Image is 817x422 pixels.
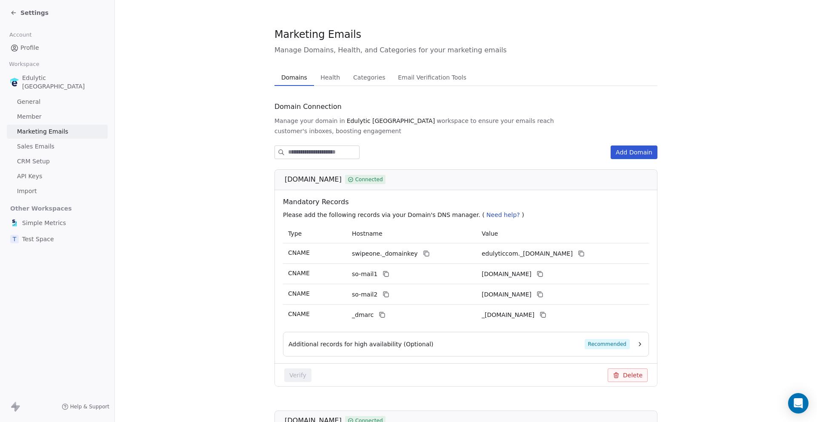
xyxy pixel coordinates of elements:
span: Sales Emails [17,142,54,151]
span: Other Workspaces [7,202,75,215]
span: edulyticcom2.swipeone.email [482,290,531,299]
span: Edulytic [GEOGRAPHIC_DATA] [22,74,104,91]
div: Open Intercom Messenger [788,393,808,413]
span: CNAME [288,249,310,256]
span: edulyticcom._domainkey.swipeone.email [482,249,573,258]
span: Workspace [6,58,43,71]
span: General [17,97,40,106]
button: Add Domain [611,145,657,159]
a: Sales Emails [7,140,108,154]
span: Hostname [352,230,383,237]
span: Account [6,29,35,41]
span: Mandatory Records [283,197,652,207]
span: Import [17,187,37,196]
span: customer's inboxes, boosting engagement [274,127,401,135]
a: General [7,95,108,109]
img: sm-oviond-logo.png [10,219,19,227]
span: Recommended [585,339,630,349]
p: Type [288,229,342,238]
span: CNAME [288,311,310,317]
button: Delete [608,368,648,382]
span: Domain Connection [274,102,342,112]
span: Value [482,230,498,237]
span: Simple Metrics [22,219,66,227]
span: Marketing Emails [274,28,361,41]
span: Categories [350,71,389,83]
a: Import [7,184,108,198]
span: T [10,235,19,243]
span: _dmarc.swipeone.email [482,311,534,319]
span: Settings [20,9,49,17]
span: edulyticcom1.swipeone.email [482,270,531,279]
span: so-mail2 [352,290,377,299]
a: Help & Support [62,403,109,410]
span: so-mail1 [352,270,377,279]
span: Marketing Emails [17,127,68,136]
a: Marketing Emails [7,125,108,139]
span: Manage your domain in [274,117,345,125]
span: API Keys [17,172,42,181]
a: API Keys [7,169,108,183]
span: Health [317,71,343,83]
span: Test Space [22,235,54,243]
p: Please add the following records via your Domain's DNS manager. ( ) [283,211,652,219]
span: Email Verification Tools [394,71,470,83]
button: Additional records for high availability (Optional)Recommended [289,339,643,349]
span: Manage Domains, Health, and Categories for your marketing emails [274,45,657,55]
a: Member [7,110,108,124]
span: Help & Support [70,403,109,410]
span: Need help? [486,211,520,218]
img: edulytic-mark-retina.png [10,78,19,86]
span: Member [17,112,42,121]
span: Domains [278,71,311,83]
span: CNAME [288,270,310,277]
span: swipeone._domainkey [352,249,418,258]
span: workspace to ensure your emails reach [437,117,554,125]
span: [DOMAIN_NAME] [285,174,342,185]
a: Profile [7,41,108,55]
span: CRM Setup [17,157,50,166]
span: Edulytic [GEOGRAPHIC_DATA] [347,117,435,125]
span: Additional records for high availability (Optional) [289,340,434,348]
a: Settings [10,9,49,17]
span: CNAME [288,290,310,297]
button: Verify [284,368,311,382]
a: CRM Setup [7,154,108,168]
span: Profile [20,43,39,52]
span: _dmarc [352,311,374,319]
span: Connected [355,176,383,183]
